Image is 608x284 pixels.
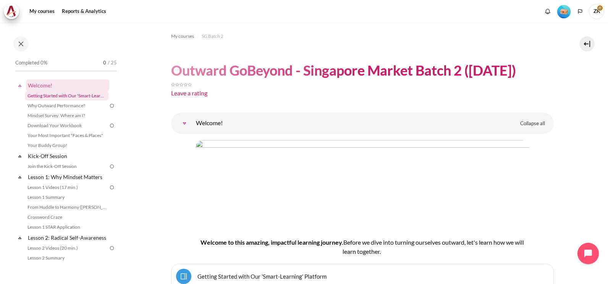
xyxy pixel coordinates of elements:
img: To do [108,102,115,109]
a: Lesson 1 STAR Application [25,223,108,232]
img: To do [108,122,115,129]
span: Collapse [16,152,24,160]
a: Lesson 1 Videos (17 min.) [25,183,108,192]
a: Reports & Analytics [59,4,109,19]
a: Welcome! [177,116,192,131]
a: Lesson 2 Videos (20 min.) [25,244,108,253]
button: Languages [574,6,586,17]
h1: Outward GoBeyond - Singapore Market Batch 2 ([DATE]) [171,61,516,79]
h4: Welcome to this amazing, impactful learning journey. [196,238,529,256]
a: Getting Started with Our 'Smart-Learning' Platform [197,273,327,280]
img: To do [108,163,115,170]
span: Collapse [16,82,24,89]
a: Lesson 2: Radical Self-Awareness [27,232,108,243]
a: Download Your Workbook [25,121,108,130]
a: Lesson 1 Summary [25,193,108,202]
a: My courses [171,32,194,41]
a: Welcome! [27,80,108,90]
span: Collapse all [520,120,545,127]
a: Kick-Off Session [27,151,108,161]
span: 0 [103,59,106,67]
a: Mindset Survey: Where am I? [25,111,108,120]
img: Level #1 [557,5,571,18]
span: Collapse [16,234,24,242]
a: SG Batch 2 [202,32,223,41]
a: My courses [27,4,57,19]
img: To do [108,184,115,191]
img: To do [108,245,115,252]
a: From Huddle to Harmony ([PERSON_NAME]'s Story) [25,203,108,212]
a: Your Buddy Group! [25,141,108,150]
a: Lesson 2 Summary [25,253,108,263]
a: User menu [589,4,604,19]
span: efore we dive into turning ourselves outward, let's learn how we will learn together. [343,239,524,255]
div: Show notification window with no new notifications [542,6,553,17]
a: Leave a rating [171,89,207,97]
div: Level #1 [557,4,571,18]
span: B [343,239,347,246]
a: Your Most Important "Faces & Places" [25,131,108,140]
span: Completed 0% [15,59,47,67]
span: My courses [171,33,194,40]
nav: Navigation bar [171,30,554,42]
a: Lesson 1: Why Mindset Matters [27,172,108,182]
a: Why Outward Performance? [25,101,108,110]
a: Collapse all [514,117,551,130]
a: Join the Kick-Off Session [25,162,108,171]
a: Architeck Architeck [4,4,23,19]
img: Architeck [6,6,17,17]
span: ZK [589,4,604,19]
a: Getting Started with Our 'Smart-Learning' Platform [25,91,108,100]
span: Collapse [16,173,24,181]
span: / 25 [108,59,117,67]
span: SG Batch 2 [202,33,223,40]
a: Crossword Craze [25,213,108,222]
a: Level #1 [554,4,574,18]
